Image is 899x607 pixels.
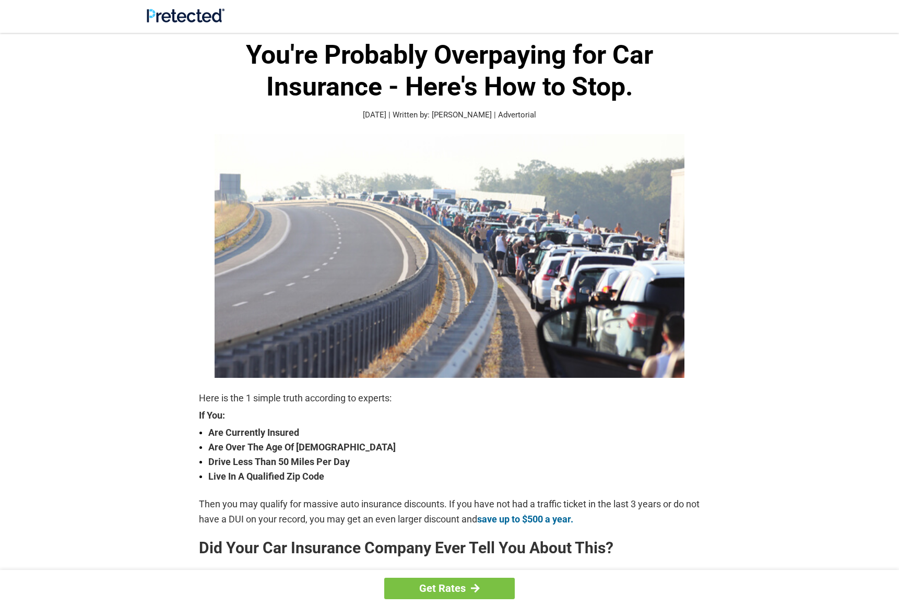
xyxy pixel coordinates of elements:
[208,455,700,469] strong: Drive Less Than 50 Miles Per Day
[147,8,224,22] img: Site Logo
[477,514,573,525] a: save up to $500 a year.
[199,540,700,556] h2: Did Your Car Insurance Company Ever Tell You About This?
[208,440,700,455] strong: Are Over The Age Of [DEMOGRAPHIC_DATA]
[147,15,224,25] a: Site Logo
[208,425,700,440] strong: Are Currently Insured
[384,578,515,599] a: Get Rates
[199,109,700,121] p: [DATE] | Written by: [PERSON_NAME] | Advertorial
[199,39,700,103] h1: You're Probably Overpaying for Car Insurance - Here's How to Stop.
[199,411,700,420] strong: If You:
[199,569,700,599] p: Probably not, since the insurance companies prefer you not to be aware of such savings. They coun...
[208,469,700,484] strong: Live In A Qualified Zip Code
[199,497,700,526] p: Then you may qualify for massive auto insurance discounts. If you have not had a traffic ticket i...
[199,391,700,406] p: Here is the 1 simple truth according to experts:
